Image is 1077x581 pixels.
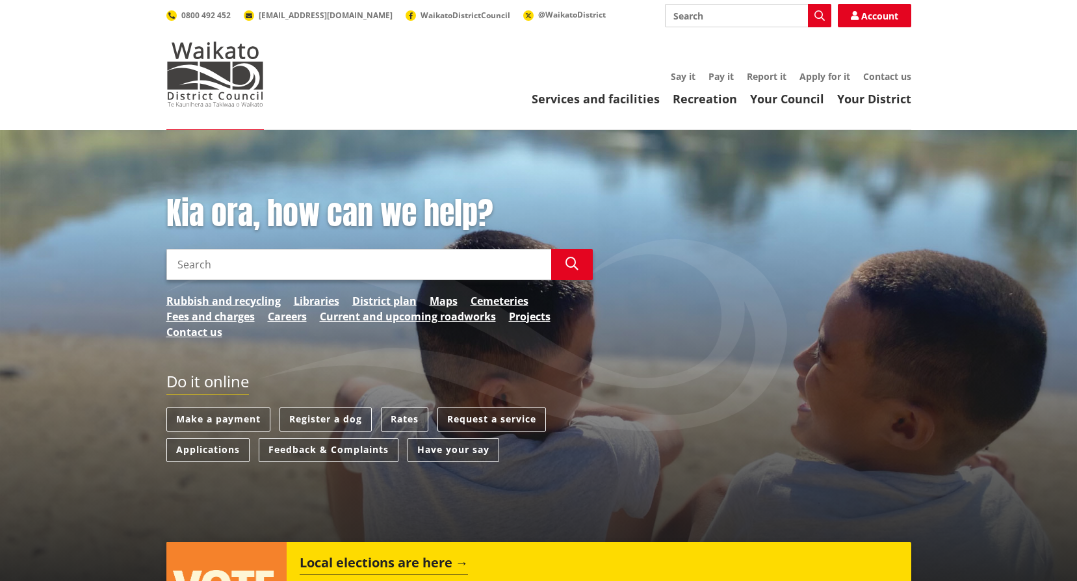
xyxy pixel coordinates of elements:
a: Your Council [750,91,824,107]
h2: Local elections are here [300,555,468,575]
a: Contact us [863,70,911,83]
a: Say it [671,70,695,83]
a: Maps [430,293,458,309]
a: Account [838,4,911,27]
a: WaikatoDistrictCouncil [406,10,510,21]
a: Careers [268,309,307,324]
a: Libraries [294,293,339,309]
a: 0800 492 452 [166,10,231,21]
a: Contact us [166,324,222,340]
a: Request a service [437,407,546,432]
a: Fees and charges [166,309,255,324]
a: Apply for it [799,70,850,83]
a: Have your say [408,438,499,462]
a: Rates [381,407,428,432]
a: Projects [509,309,551,324]
a: District plan [352,293,417,309]
h1: Kia ora, how can we help? [166,195,593,233]
a: Report it [747,70,786,83]
a: Make a payment [166,407,270,432]
a: Cemeteries [471,293,528,309]
a: @WaikatoDistrict [523,9,606,20]
span: @WaikatoDistrict [538,9,606,20]
a: Current and upcoming roadworks [320,309,496,324]
a: Rubbish and recycling [166,293,281,309]
input: Search input [665,4,831,27]
img: Waikato District Council - Te Kaunihera aa Takiwaa o Waikato [166,42,264,107]
a: Recreation [673,91,737,107]
a: Your District [837,91,911,107]
span: [EMAIL_ADDRESS][DOMAIN_NAME] [259,10,393,21]
span: 0800 492 452 [181,10,231,21]
a: Services and facilities [532,91,660,107]
input: Search input [166,249,551,280]
a: Applications [166,438,250,462]
a: Register a dog [279,407,372,432]
a: Feedback & Complaints [259,438,398,462]
span: WaikatoDistrictCouncil [421,10,510,21]
a: [EMAIL_ADDRESS][DOMAIN_NAME] [244,10,393,21]
h2: Do it online [166,372,249,395]
a: Pay it [708,70,734,83]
